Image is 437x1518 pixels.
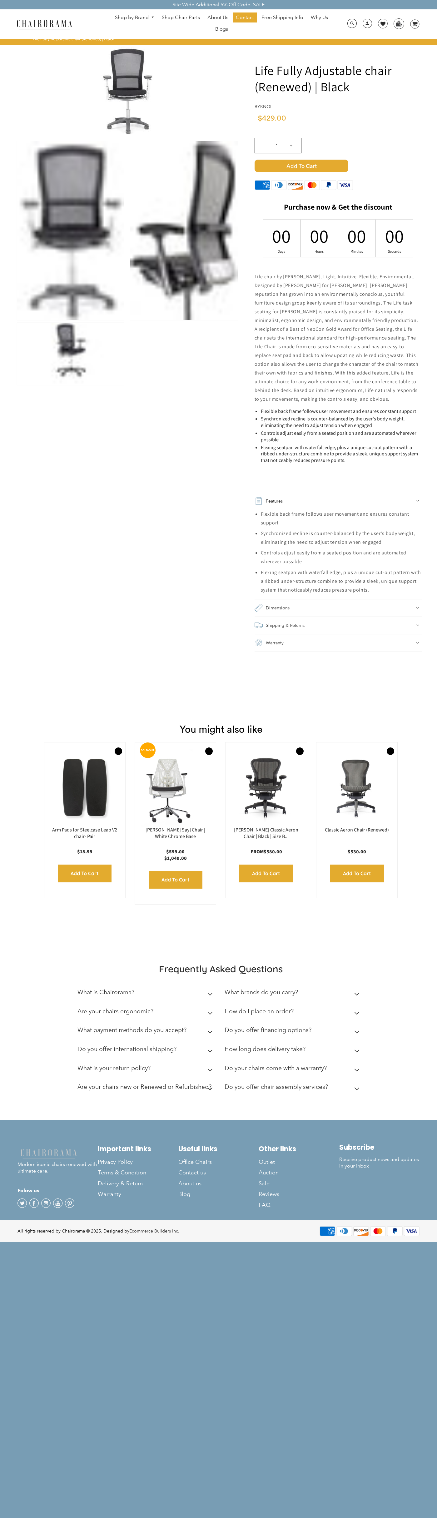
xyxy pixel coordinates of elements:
a: Contact [233,12,257,22]
span: Office Chairs [178,1158,212,1166]
a: About us [178,1178,259,1189]
span: Flexing seatpan with waterfall edge, plus a unique cut-out pattern with a ribbed under-structure ... [261,444,418,464]
img: Life Fully Adjustable chair (Renewed) | Black - chairorama [101,47,153,135]
span: Synchronized recline is counter-balanced by the user's body weight, eliminating the need to adjus... [261,530,415,545]
img: Arm Pads for Steelcase Leap V2 chair- Pair - chairorama [51,749,119,827]
span: $429.00 [258,115,286,122]
a: Outlet [259,1157,339,1167]
h1: Life Fully Adjustable chair (Renewed) | Black [255,62,422,95]
summary: What brands do you carry? [225,984,362,1003]
div: Seconds [390,249,399,254]
button: Add to Wishlist [387,747,394,755]
span: About Us [207,14,228,21]
input: Add to Cart [330,865,384,882]
p: From [232,849,300,855]
h2: Frequently Asked Questions [77,963,364,975]
a: Sale [259,1178,339,1189]
p: Receive product news and updates in your inbox [339,1156,420,1169]
span: $530.00 [348,848,366,855]
span: Flexing seatpan with waterfall edge, plus a unique cut-out pattern with a ribbed under-structure ... [261,569,421,593]
span: Outlet [259,1158,275,1166]
span: Synchronized recline is counter-balanced by the user's body weight, eliminating the need to adjus... [261,415,405,429]
span: Shop Chair Parts [162,14,200,21]
a: Classic Aeron Chair (Renewed) - chairorama Classic Aeron Chair (Renewed) - chairorama [323,749,391,827]
button: Add to Cart [255,160,422,172]
nav: DesktopNavigation [102,12,341,36]
h4: by [255,104,422,109]
a: Ecommerce Builders Inc. [129,1228,179,1234]
summary: Do your chairs come with a warranty? [225,1060,362,1079]
summary: Do you offer financing options? [225,1022,362,1041]
span: $599.00 [166,848,185,855]
p: Life chair by [PERSON_NAME]. Light. Intuitive. Flexible. Environmental. Designed by [PERSON_NAME]... [255,272,422,404]
a: Arm Pads for Steelcase Leap V2 chair- Pair - chairorama Arm Pads for Steelcase Leap V2 chair- Pai... [51,749,119,827]
span: Warranty [98,1191,121,1198]
summary: Warranty [255,634,422,652]
span: Contact us [178,1169,206,1176]
div: 00 [315,224,323,248]
span: FAQ [259,1202,271,1209]
input: Add to Cart [149,871,202,889]
span: Sale [259,1180,270,1187]
input: Add to Cart [58,865,112,882]
a: Office Chairs [178,1157,259,1167]
span: Terms & Condition [98,1169,146,1176]
a: [PERSON_NAME] Classic Aeron Chair | Black | Size B... [234,826,298,840]
a: knoll [260,104,275,109]
span: Contact [236,14,254,21]
summary: What is your return policy? [77,1060,215,1079]
span: Reviews [259,1191,279,1198]
span: Privacy Policy [98,1158,133,1166]
a: Auction [259,1167,339,1178]
div: 00 [278,224,286,248]
h2: What is Chairorama? [77,989,134,996]
a: Herman Miller Sayl Chair | White Chrome Base - chairorama Herman Miller Sayl Chair | White Chrome... [141,749,210,827]
div: All rights reserved by Chairorama © 2025. Designed by [17,1228,179,1234]
a: [PERSON_NAME] Sayl Chair | White Chrome Base [146,826,205,840]
h2: Other links [259,1145,339,1153]
span: Add to Cart [255,160,348,172]
a: Contact us [178,1167,259,1178]
img: Life Fully Adjustable chair (Renewed) | Black - chairorama [130,141,237,320]
div: Hours [315,249,323,254]
a: Shop Chair Parts [159,12,203,22]
h2: Do you offer financing options? [225,1026,311,1034]
h2: Do you offer international shipping? [77,1045,176,1053]
h2: Purchase now & Get the discount [255,202,422,215]
h1: You might also like [5,716,437,735]
button: Add to Wishlist [115,747,122,755]
input: - [255,138,270,153]
img: Classic Aeron Chair (Renewed) - chairorama [323,749,391,827]
a: Privacy Policy [98,1157,178,1167]
a: Reviews [259,1189,339,1199]
summary: Do you offer international shipping? [77,1041,215,1060]
a: Blogs [212,24,231,34]
div: 00 [353,224,361,248]
h2: What payment methods do you accept? [77,1026,186,1034]
h4: Folow us [17,1187,98,1194]
h2: How long does delivery take? [225,1045,305,1053]
button: Add to Wishlist [296,747,304,755]
span: Blogs [215,26,228,32]
img: chairorama [13,19,76,30]
a: Delivery & Return [98,1178,178,1189]
a: Shop by Brand [112,13,157,22]
summary: How long does delivery take? [225,1041,362,1060]
text: SOLD-OUT [141,748,155,752]
h2: Are your chairs ergonomic? [77,1008,153,1015]
a: About Us [204,12,231,22]
summary: Are your chairs ergonomic? [77,1003,215,1022]
span: Controls adjust easily from a seated position and are automated wherever possible [261,549,406,565]
summary: Do you offer chair assembly services? [225,1079,362,1098]
span: Controls adjust easily from a seated position and are automated wherever possible [261,430,416,443]
h2: Do your chairs come with a warranty? [225,1064,327,1072]
a: Blog [178,1189,259,1199]
h2: Do you offer chair assembly services? [225,1083,328,1090]
h2: What brands do you carry? [225,989,298,996]
a: Why Us [308,12,331,22]
img: chairorama [17,1148,80,1159]
span: Auction [259,1169,279,1176]
span: About us [178,1180,201,1187]
span: Delivery & Return [98,1180,143,1187]
h2: Subscribe [339,1143,420,1152]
